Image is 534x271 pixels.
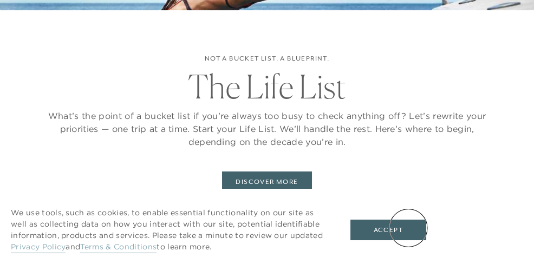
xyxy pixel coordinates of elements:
p: What’s the point of a bucket list if you’re always too busy to check anything off? Let’s rewrite ... [43,109,491,148]
h2: The Life List [188,70,346,103]
button: Accept [350,220,426,240]
h6: Not a bucket list. A blueprint. [205,54,329,64]
a: Privacy Policy [11,242,66,253]
p: We use tools, such as cookies, to enable essential functionality on our site as well as collectin... [11,207,329,253]
a: Terms & Conditions [80,242,157,253]
a: DISCOVER MORE [222,171,311,192]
